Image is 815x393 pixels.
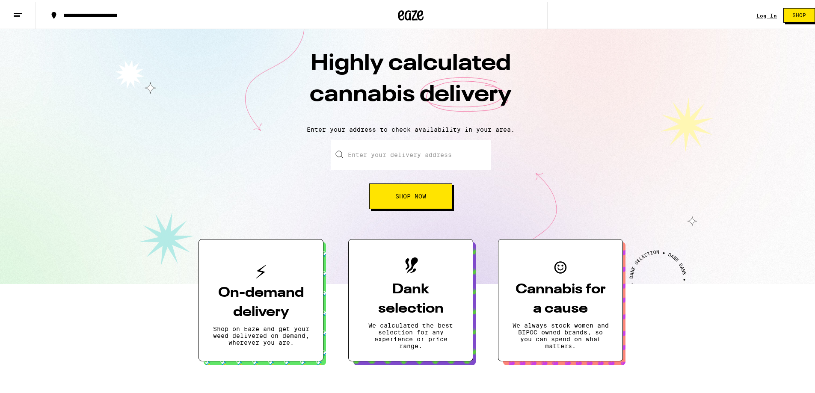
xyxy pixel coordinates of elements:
[362,278,459,317] h3: Dank selection
[756,11,777,17] a: Log In
[512,278,609,317] h3: Cannabis for a cause
[362,320,459,348] p: We calculated the best selection for any experience or price range.
[512,320,609,348] p: We always stock women and BIPOC owned brands, so you can spend on what matters.
[261,47,560,118] h1: Highly calculated cannabis delivery
[792,11,806,16] span: Shop
[213,324,309,344] p: Shop on Eaze and get your weed delivered on demand, wherever you are.
[783,6,815,21] button: Shop
[331,138,491,168] input: Enter your delivery address
[9,124,813,131] p: Enter your address to check availability in your area.
[199,237,323,360] button: On-demand deliveryShop on Eaze and get your weed delivered on demand, wherever you are.
[5,6,62,13] span: Hi. Need any help?
[369,182,452,207] button: Shop Now
[498,237,623,360] button: Cannabis for a causeWe always stock women and BIPOC owned brands, so you can spend on what matters.
[395,192,426,198] span: Shop Now
[348,237,473,360] button: Dank selectionWe calculated the best selection for any experience or price range.
[213,282,309,320] h3: On-demand delivery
